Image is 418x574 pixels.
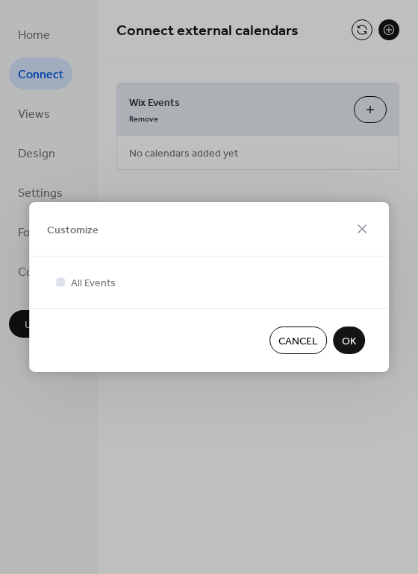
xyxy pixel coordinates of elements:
span: Customize [47,222,99,238]
span: OK [342,334,356,350]
span: Cancel [278,334,318,350]
button: Cancel [269,327,327,354]
button: OK [333,327,365,354]
span: All Events [71,276,116,291]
